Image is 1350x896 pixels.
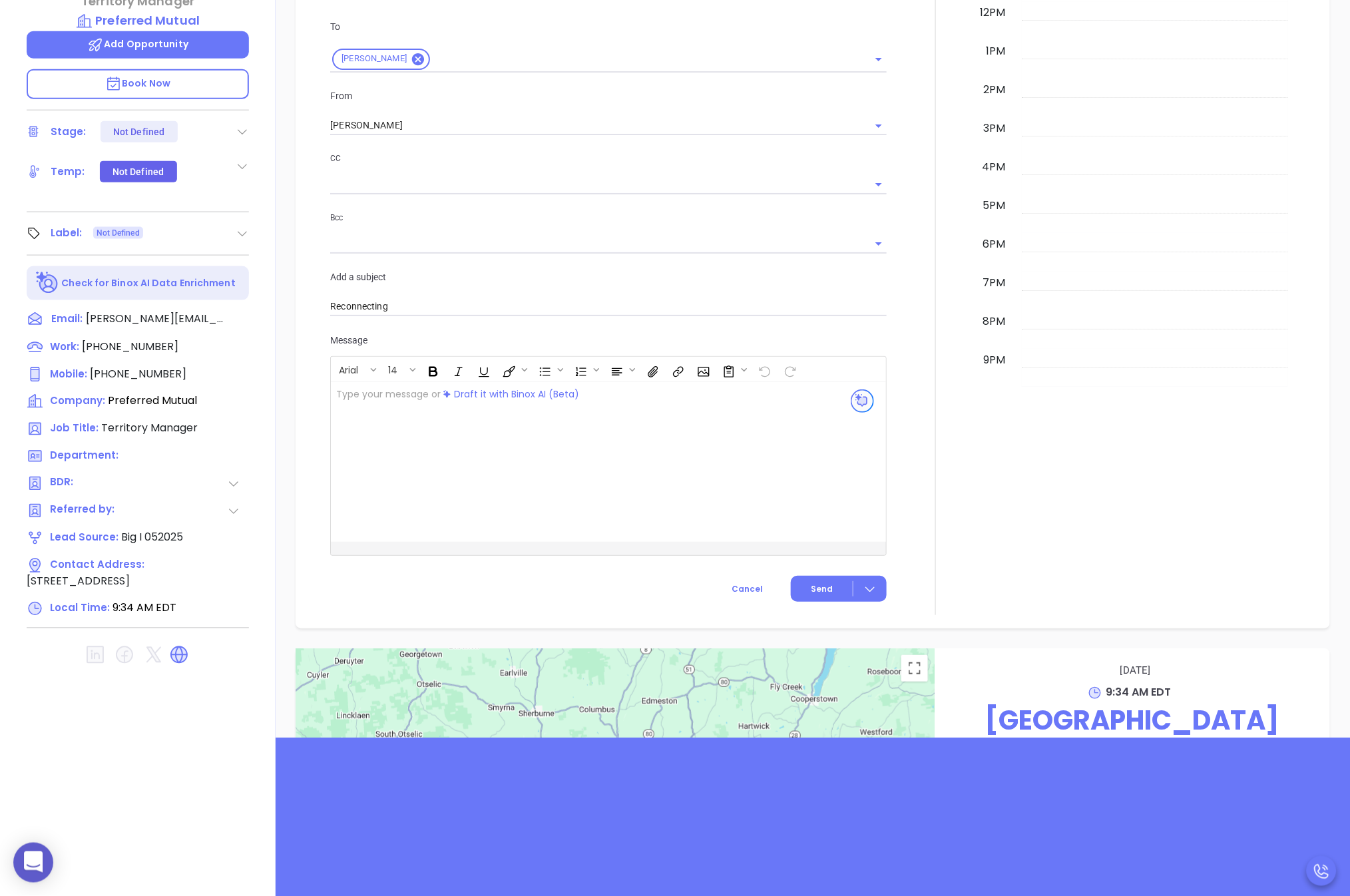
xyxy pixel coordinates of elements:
span: Insert Unordered List [532,358,566,381]
a: Preferred Mutual [27,11,249,30]
span: Not Defined [97,226,140,240]
button: Send [791,576,887,602]
button: Open [869,175,888,194]
span: Mobile : [50,367,87,381]
span: Referred by: [50,503,119,519]
span: Lead Source: [50,531,118,545]
p: Check for Binox AI Data Enrichment [61,276,235,290]
span: Cancel [732,583,763,594]
span: Preferred Mutual [108,393,197,409]
span: Send [811,583,833,595]
div: Not Defined [112,161,164,182]
button: Open [869,234,888,253]
span: Insert Files [640,358,664,381]
button: Arial [332,358,368,381]
p: Bcc [330,210,887,225]
button: 14 [381,358,407,381]
p: [GEOGRAPHIC_DATA] [948,700,1317,740]
p: Message [330,333,887,347]
span: Align [604,358,638,381]
span: [PHONE_NUMBER] [82,339,178,354]
div: 1pm [984,43,1009,59]
span: Underline [471,358,495,381]
span: Draft it with Binox AI (Beta) [454,387,579,401]
span: Insert Ordered List [568,358,602,381]
div: [PERSON_NAME] [332,49,430,70]
button: Open [869,50,888,69]
span: [STREET_ADDRESS] [27,574,130,589]
span: [PHONE_NUMBER] [90,366,186,381]
div: Stage: [51,122,87,142]
span: Redo [777,358,801,381]
img: Ai-Enrich-DaqCidB-.svg [36,272,59,295]
span: Font size [381,358,419,381]
span: Department: [50,449,118,463]
div: 9pm [981,352,1009,368]
span: Add Opportunity [87,37,188,51]
button: Open [869,116,888,135]
span: [PERSON_NAME] [334,53,415,65]
span: [PERSON_NAME][EMAIL_ADDRESS][PERSON_NAME][DOMAIN_NAME] [86,311,226,327]
img: svg%3e [851,389,874,413]
span: Work : [50,339,79,353]
span: Job Title: [50,421,99,435]
p: [DATE] [955,662,1317,679]
div: 2pm [981,82,1009,98]
span: Insert Image [690,358,714,381]
p: To [330,19,887,34]
span: Fill color or set the text color [496,358,531,381]
span: Font family [332,358,379,381]
div: Label: [51,223,83,243]
span: 9:34 AM EDT [1106,684,1171,700]
div: 4pm [980,159,1009,175]
span: BDR: [50,475,119,492]
span: Company: [50,394,105,408]
div: Temp: [51,162,85,182]
input: Subject [330,297,887,317]
div: 8pm [981,314,1009,330]
div: Not Defined [113,121,164,142]
span: Italic [445,358,469,381]
div: 3pm [981,120,1009,136]
span: Arial [332,363,365,373]
span: Undo [752,358,776,381]
span: Contact Address: [50,558,144,572]
span: Surveys [716,358,750,381]
span: Big I 052025 [121,530,183,545]
p: Add a subject [330,270,887,284]
span: Email: [51,311,83,328]
button: Cancel [707,576,787,602]
span: Bold [420,358,444,381]
span: Local Time: [50,601,110,615]
span: Territory Manager [101,421,198,436]
span: 9:34 AM EDT [112,600,176,616]
span: Book Now [105,77,170,90]
span: 14 [381,363,404,373]
div: 7pm [981,275,1009,291]
div: 6pm [981,236,1009,252]
div: 12pm [978,5,1009,21]
span: Insert link [665,358,689,381]
img: svg%3e [443,390,451,398]
button: Toggle fullscreen view [901,655,928,682]
p: CC [330,151,887,166]
div: 5pm [981,198,1009,214]
p: From [330,89,887,103]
